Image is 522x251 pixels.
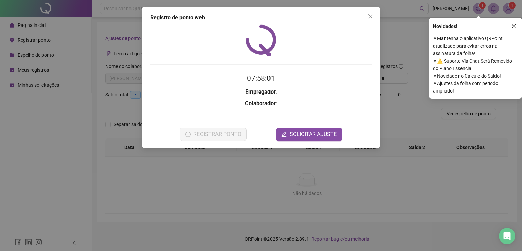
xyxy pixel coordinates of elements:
span: ⚬ ⚠️ Suporte Via Chat Será Removido do Plano Essencial [433,57,518,72]
span: close [368,14,373,19]
strong: Colaborador [245,100,276,107]
button: REGISTRAR PONTO [180,128,247,141]
button: editSOLICITAR AJUSTE [276,128,342,141]
span: SOLICITAR AJUSTE [290,130,337,138]
h3: : [150,99,372,108]
span: edit [281,132,287,137]
div: Registro de ponto web [150,14,372,22]
button: Close [365,11,376,22]
span: ⚬ Ajustes da folha com período ampliado! [433,80,518,95]
span: ⚬ Novidade no Cálculo do Saldo! [433,72,518,80]
h3: : [150,88,372,97]
div: Open Intercom Messenger [499,228,515,244]
span: close [511,24,516,29]
strong: Empregador [245,89,276,95]
img: QRPoint [246,24,276,56]
span: ⚬ Mantenha o aplicativo QRPoint atualizado para evitar erros na assinatura da folha! [433,35,518,57]
span: Novidades ! [433,22,457,30]
time: 07:58:01 [247,74,275,82]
